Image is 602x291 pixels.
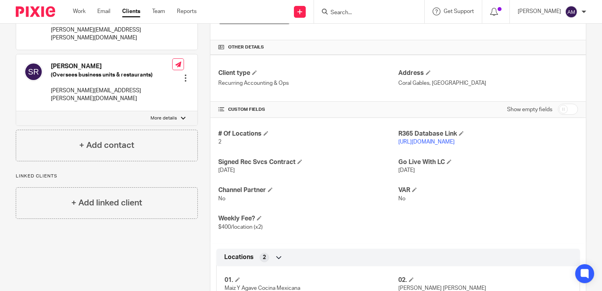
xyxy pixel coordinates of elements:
h4: # Of Locations [218,130,398,138]
h4: CUSTOM FIELDS [218,106,398,113]
img: Pixie [16,6,55,17]
label: Show empty fields [507,106,552,114]
h4: Channel Partner [218,186,398,194]
span: Other details [228,44,264,50]
a: [URL][DOMAIN_NAME] [398,139,455,145]
span: Locations [224,253,254,261]
a: Work [73,7,85,15]
img: svg%3E [565,6,578,18]
p: [PERSON_NAME][EMAIL_ADDRESS][PERSON_NAME][DOMAIN_NAME] [51,87,172,103]
span: No [398,196,405,201]
h4: Client type [218,69,398,77]
span: 2 [263,254,266,261]
h4: 01. [225,276,398,284]
p: Linked clients [16,173,198,179]
span: [DATE] [218,168,235,173]
p: [PERSON_NAME] [518,7,561,15]
h4: [PERSON_NAME] [51,62,172,71]
a: Reports [177,7,197,15]
h4: Go Live With LC [398,158,578,166]
p: Recurring Accounting & Ops [218,79,398,87]
span: $400/location (x2) [218,224,263,230]
h5: (Oversees business units & restaurants) [51,71,172,79]
span: Get Support [444,9,474,14]
span: Maiz Y Agave Cocina Mexicana [225,285,300,291]
img: svg%3E [24,62,43,81]
h4: Weekly Fee? [218,215,398,223]
h4: VAR [398,186,578,194]
span: [DATE] [398,168,415,173]
span: 2 [218,139,221,145]
a: Clients [122,7,140,15]
h4: + Add linked client [71,197,142,209]
h4: 02. [398,276,572,284]
h4: Signed Rec Svcs Contract [218,158,398,166]
span: [PERSON_NAME] [PERSON_NAME] [398,285,486,291]
span: No [218,196,225,201]
h4: R365 Database Link [398,130,578,138]
h4: + Add contact [79,139,134,151]
p: More details [150,115,177,121]
p: [PERSON_NAME][EMAIL_ADDRESS][PERSON_NAME][DOMAIN_NAME] [51,26,172,42]
input: Search [330,9,401,17]
h4: Address [398,69,578,77]
a: Team [152,7,165,15]
p: Coral Gables, [GEOGRAPHIC_DATA] [398,79,578,87]
a: Email [97,7,110,15]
